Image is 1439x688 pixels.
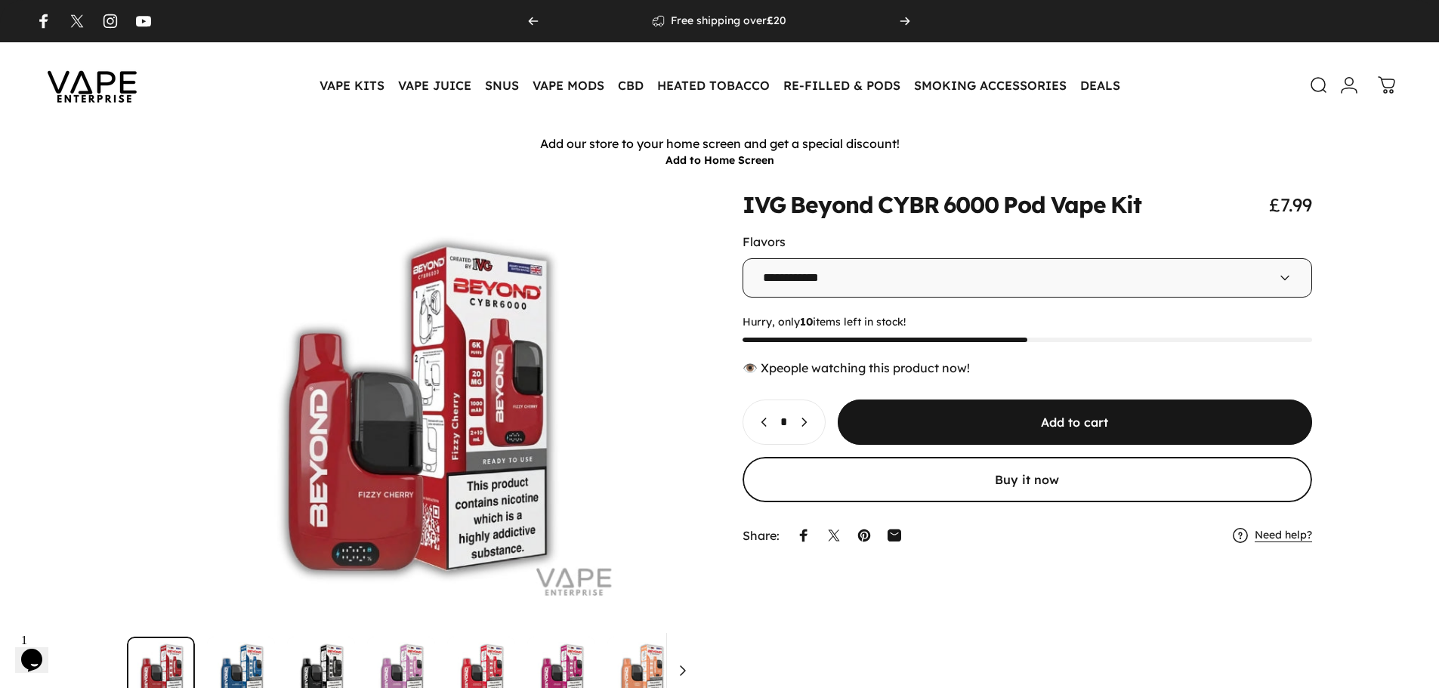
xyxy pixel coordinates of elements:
[1269,193,1312,216] span: £7.99
[478,69,526,101] summary: SNUS
[4,136,1435,152] p: Add our store to your home screen and get a special discount!
[743,457,1313,502] button: Buy it now
[767,14,774,27] strong: £
[650,69,777,101] summary: HEATED TOBACCO
[1255,529,1312,542] a: Need help?
[743,234,786,249] label: Flavors
[24,50,160,121] img: Vape Enterprise
[1110,193,1141,216] animate-element: Kit
[391,69,478,101] summary: VAPE JUICE
[1370,69,1403,102] a: 0 items
[800,315,813,329] strong: 10
[790,400,825,444] button: Increase quantity for IVG Beyond CYBR 6000 Pod Vape Kit
[943,193,999,216] animate-element: 6000
[743,360,1313,375] div: 👁️ people watching this product now!
[743,316,1313,329] span: Hurry, only items left in stock!
[743,529,780,541] p: Share:
[313,69,1127,101] nav: Primary
[313,69,391,101] summary: VAPE KITS
[743,193,786,216] animate-element: IVG
[838,400,1313,445] button: Add to cart
[526,69,611,101] summary: VAPE MODS
[665,153,774,167] button: Add to Home Screen
[907,69,1073,101] summary: SMOKING ACCESSORIES
[1073,69,1127,101] a: DEALS
[878,193,938,216] animate-element: CYBR
[671,14,786,28] p: Free shipping over 20
[777,69,907,101] summary: RE-FILLED & PODS
[611,69,650,101] summary: CBD
[1051,193,1106,216] animate-element: Vape
[127,193,697,625] button: Open media 1 in modal
[1003,193,1045,216] animate-element: Pod
[790,193,874,216] animate-element: Beyond
[743,400,778,444] button: Decrease quantity for IVG Beyond CYBR 6000 Pod Vape Kit
[15,628,63,673] iframe: chat widget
